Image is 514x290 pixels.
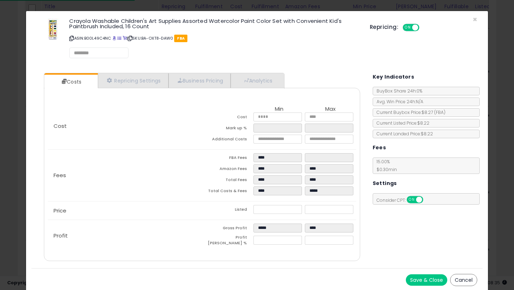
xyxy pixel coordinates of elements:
[168,73,231,88] a: Business Pricing
[422,109,445,115] span: $8.27
[373,159,397,172] span: 15.00 %
[117,35,121,41] a: All offer listings
[69,32,359,44] p: ASIN: B00L49C4NC | SKU: BA-OXT8-DAW0
[48,233,202,239] p: Profit
[450,274,477,286] button: Cancel
[373,197,433,203] span: Consider CPT:
[202,224,253,235] td: Gross Profit
[48,208,202,214] p: Price
[69,18,359,29] h3: Crayola Washable Children's Art Supplies Assorted Watercolor Paint Color Set with Convenient Kid'...
[373,120,429,126] span: Current Listed Price: $8.22
[407,197,416,203] span: ON
[202,153,253,164] td: FBA Fees
[44,75,97,89] a: Costs
[202,186,253,197] td: Total Costs & Fees
[202,112,253,124] td: Cost
[202,135,253,146] td: Additional Costs
[373,99,423,105] span: Avg. Win Price 24h: N/A
[202,235,253,248] td: Profit [PERSON_NAME] %
[473,14,477,25] span: ×
[373,131,433,137] span: Current Landed Price: $8.22
[373,179,397,188] h5: Settings
[202,175,253,186] td: Total Fees
[422,197,433,203] span: OFF
[406,274,447,286] button: Save & Close
[373,72,414,81] h5: Key Indicators
[48,172,202,178] p: Fees
[174,35,187,42] span: FBA
[305,106,356,112] th: Max
[373,143,386,152] h5: Fees
[231,73,283,88] a: Analytics
[202,205,253,216] td: Listed
[42,18,64,40] img: 41MOr5kkEyL._SL60_.jpg
[202,124,253,135] td: Mark up %
[98,73,168,88] a: Repricing Settings
[418,25,430,31] span: OFF
[373,166,397,172] span: $0.30 min
[370,24,398,30] h5: Repricing:
[373,109,445,115] span: Current Buybox Price:
[373,88,422,94] span: BuyBox Share 24h: 0%
[403,25,412,31] span: ON
[112,35,116,41] a: BuyBox page
[434,109,445,115] span: ( FBA )
[202,164,253,175] td: Amazon Fees
[48,123,202,129] p: Cost
[123,35,127,41] a: Your listing only
[253,106,305,112] th: Min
